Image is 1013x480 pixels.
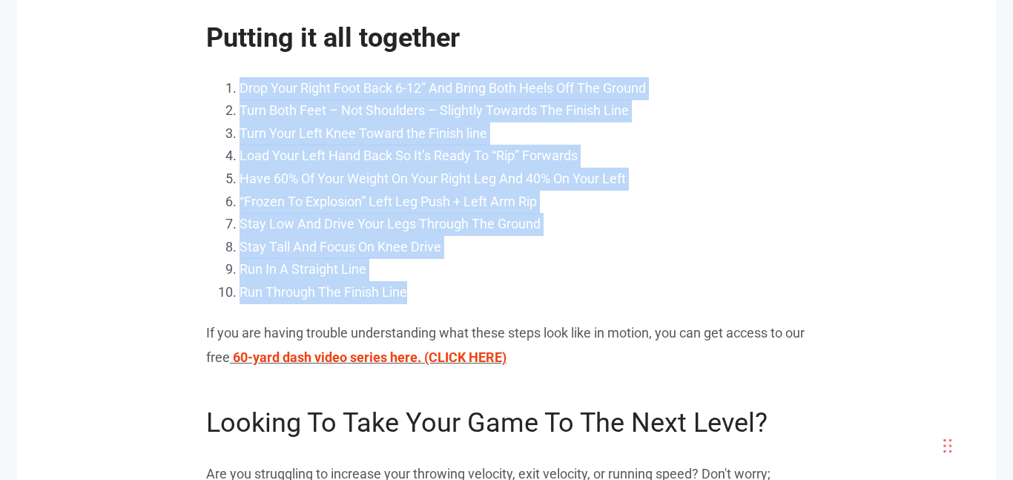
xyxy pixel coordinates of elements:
[240,236,807,259] li: Stay Tall And Focus On Knee Drive
[240,258,807,281] li: Run In A Straight Line
[206,320,807,370] p: If you are having trouble understanding what these steps look like in motion, you can get access ...
[240,191,807,214] li: “Frozen To Explosion” Left Leg Push + Left Arm Rip
[240,168,807,191] li: Have 60% Of Your Weight On Your Right Leg And 40% On Your Left
[240,213,807,236] li: Stay Low And Drive Your Legs Through The Ground
[943,424,952,468] div: Drag
[240,145,807,168] li: Load Your Left Hand Back So It’s Ready To “Rip” Forwards
[240,281,807,304] li: Run Through The Finish Line
[240,122,807,145] li: Turn Your Left Knee Toward the Finish line
[206,22,460,53] span: Putting it all together
[240,77,807,100] li: Drop Your Right Foot Back 6-12” And Bring Both Heels Off The Ground
[206,407,768,438] span: Looking To Take Your Game To The Next Level?
[240,99,807,122] li: Turn Both Feet – Not Shoulders – Slightly Towards The Finish Line
[233,349,506,365] a: 60-yard dash video series here. (CLICK HERE)
[801,320,1013,480] iframe: Chat Widget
